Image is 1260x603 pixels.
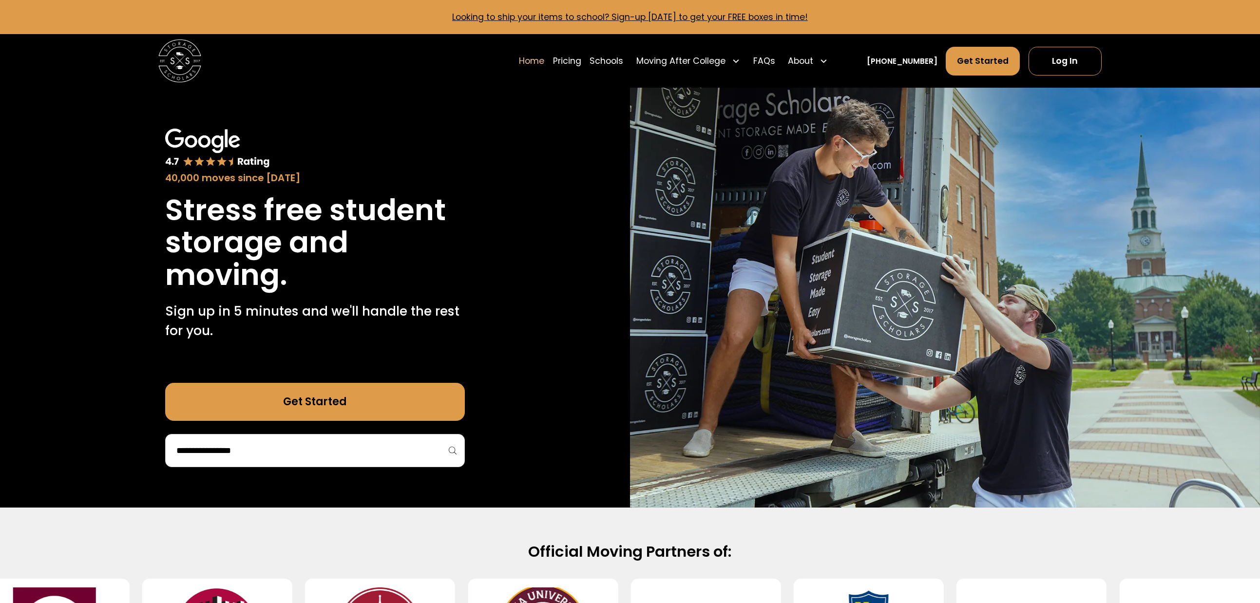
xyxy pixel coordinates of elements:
h2: Official Moving Partners of: [287,542,973,562]
img: Storage Scholars main logo [158,39,201,82]
div: Moving After College [636,55,725,67]
div: About [783,46,832,76]
a: Get Started [165,383,465,421]
a: Looking to ship your items to school? Sign-up [DATE] to get your FREE boxes in time! [452,11,808,23]
a: Schools [590,46,623,76]
div: Moving After College [632,46,745,76]
a: FAQs [753,46,775,76]
a: Pricing [553,46,581,76]
div: 40,000 moves since [DATE] [165,171,465,186]
img: Storage Scholars makes moving and storage easy. [630,88,1260,508]
h1: Stress free student storage and moving. [165,194,465,291]
a: Home [519,46,544,76]
a: Get Started [946,47,1020,75]
img: Google 4.7 star rating [165,129,270,169]
a: [PHONE_NUMBER] [867,56,937,67]
div: About [788,55,813,67]
a: home [158,39,201,82]
a: Log In [1029,47,1102,75]
p: Sign up in 5 minutes and we'll handle the rest for you. [165,301,465,340]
